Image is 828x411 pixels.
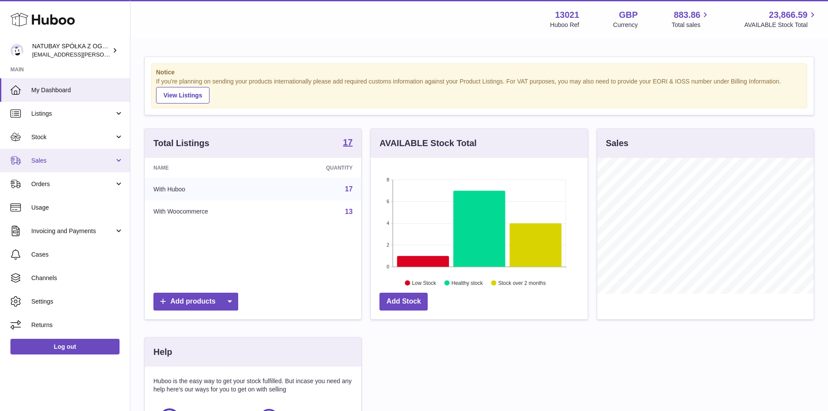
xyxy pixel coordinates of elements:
[145,178,279,200] td: With Huboo
[674,9,700,21] span: 883.86
[672,21,710,29] span: Total sales
[10,44,23,57] img: kacper.antkowski@natubay.pl
[379,137,476,149] h3: AVAILABLE Stock Total
[555,9,579,21] strong: 13021
[32,42,110,59] div: NATUBAY SPÓŁKA Z OGRANICZONĄ ODPOWIEDZIALNOŚCIĄ
[379,293,428,311] a: Add Stock
[613,21,638,29] div: Currency
[452,280,483,286] text: Healthy stock
[619,9,638,21] strong: GBP
[387,242,389,247] text: 2
[606,137,628,149] h3: Sales
[31,227,114,235] span: Invoicing and Payments
[744,9,818,29] a: 23,866.59 AVAILABLE Stock Total
[31,157,114,165] span: Sales
[279,158,361,178] th: Quantity
[153,377,352,394] p: Huboo is the easy way to get your stock fulfilled. But incase you need any help here's our ways f...
[31,204,123,212] span: Usage
[345,185,353,193] a: 17
[343,138,352,148] a: 17
[153,293,238,311] a: Add products
[153,137,209,149] h3: Total Listings
[387,221,389,226] text: 4
[343,138,352,147] strong: 17
[31,180,114,188] span: Orders
[156,68,802,77] strong: Notice
[153,346,172,358] h3: Help
[31,321,123,329] span: Returns
[499,280,546,286] text: Stock over 2 months
[145,200,279,223] td: With Woocommerce
[10,339,120,354] a: Log out
[32,51,174,58] span: [EMAIL_ADDRESS][PERSON_NAME][DOMAIN_NAME]
[412,280,436,286] text: Low Stock
[769,9,808,21] span: 23,866.59
[156,87,209,104] a: View Listings
[31,251,123,259] span: Cases
[387,199,389,204] text: 6
[145,158,279,178] th: Name
[31,86,123,94] span: My Dashboard
[387,264,389,269] text: 0
[31,274,123,282] span: Channels
[744,21,818,29] span: AVAILABLE Stock Total
[672,9,710,29] a: 883.86 Total sales
[31,297,123,306] span: Settings
[31,133,114,141] span: Stock
[550,21,579,29] div: Huboo Ref
[156,77,802,104] div: If you're planning on sending your products internationally please add required customs informati...
[345,208,353,215] a: 13
[31,110,114,118] span: Listings
[387,177,389,182] text: 8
